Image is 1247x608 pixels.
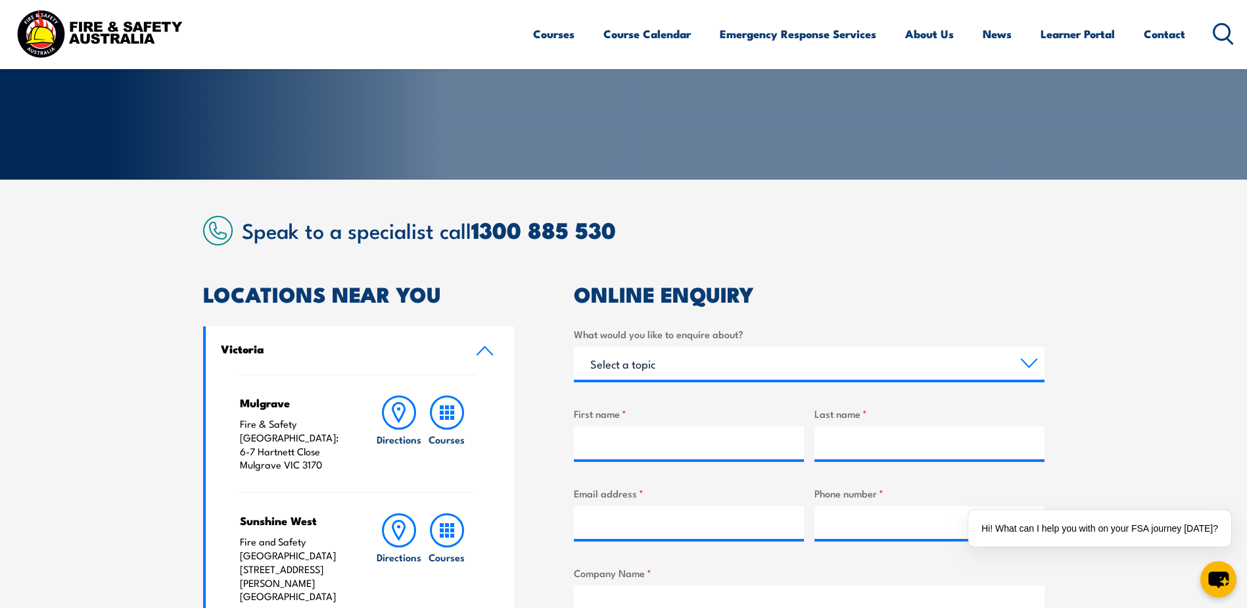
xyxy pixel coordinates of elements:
[240,395,350,410] h4: Mulgrave
[377,550,421,564] h6: Directions
[377,432,421,446] h6: Directions
[983,16,1012,51] a: News
[814,406,1045,421] label: Last name
[533,16,575,51] a: Courses
[720,16,876,51] a: Emergency Response Services
[375,395,423,472] a: Directions
[574,284,1045,303] h2: ONLINE ENQUIRY
[429,550,465,564] h6: Courses
[968,510,1231,547] div: Hi! What can I help you with on your FSA journey [DATE]?
[603,16,691,51] a: Course Calendar
[240,417,350,472] p: Fire & Safety [GEOGRAPHIC_DATA]: 6-7 Hartnett Close Mulgrave VIC 3170
[574,486,804,501] label: Email address
[429,432,465,446] h6: Courses
[574,565,1045,580] label: Company Name
[203,284,515,303] h2: LOCATIONS NEAR YOU
[206,326,515,374] a: Victoria
[471,212,616,247] a: 1300 885 530
[1200,561,1236,597] button: chat-button
[221,342,456,356] h4: Victoria
[1144,16,1185,51] a: Contact
[240,513,350,528] h4: Sunshine West
[375,513,423,603] a: Directions
[423,395,471,472] a: Courses
[574,326,1045,342] label: What would you like to enquire about?
[423,513,471,603] a: Courses
[574,406,804,421] label: First name
[905,16,954,51] a: About Us
[240,535,350,603] p: Fire and Safety [GEOGRAPHIC_DATA] [STREET_ADDRESS][PERSON_NAME] [GEOGRAPHIC_DATA]
[242,218,1045,241] h2: Speak to a specialist call
[1041,16,1115,51] a: Learner Portal
[814,486,1045,501] label: Phone number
